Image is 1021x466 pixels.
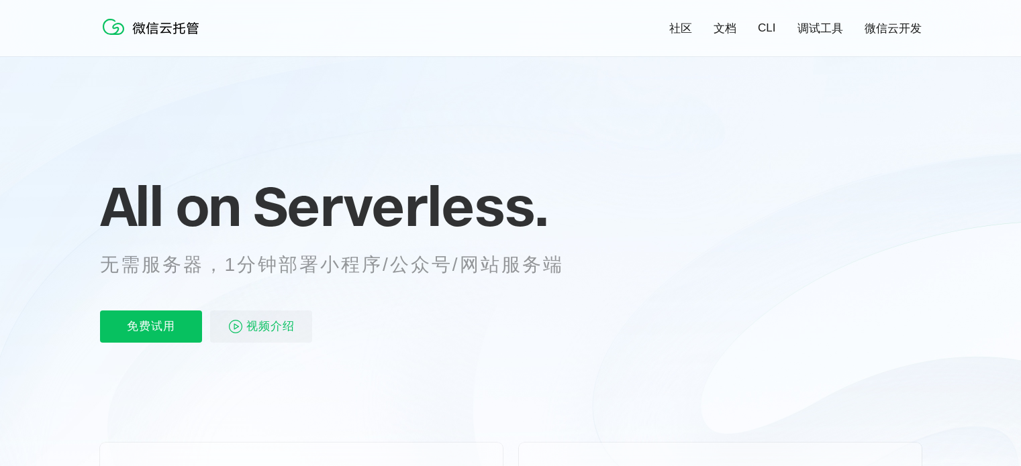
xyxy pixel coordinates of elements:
[228,318,244,335] img: video_play.svg
[669,21,692,36] a: 社区
[758,21,775,35] a: CLI
[100,172,240,239] span: All on
[714,21,736,36] a: 文档
[100,310,202,343] p: 免费试用
[253,172,548,239] span: Serverless.
[797,21,843,36] a: 调试工具
[100,251,589,278] p: 无需服务器，1分钟部署小程序/公众号/网站服务端
[100,31,207,42] a: 微信云托管
[246,310,295,343] span: 视频介绍
[100,13,207,40] img: 微信云托管
[865,21,922,36] a: 微信云开发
